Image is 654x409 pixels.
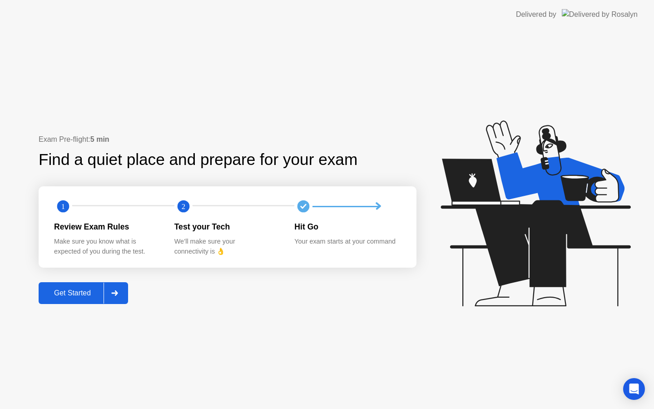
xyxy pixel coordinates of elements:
[174,221,280,233] div: Test your Tech
[562,9,638,20] img: Delivered by Rosalyn
[39,148,359,172] div: Find a quiet place and prepare for your exam
[516,9,556,20] div: Delivered by
[39,134,416,145] div: Exam Pre-flight:
[182,202,185,211] text: 2
[623,378,645,400] div: Open Intercom Messenger
[54,221,160,233] div: Review Exam Rules
[41,289,104,297] div: Get Started
[294,221,400,233] div: Hit Go
[174,237,280,256] div: We’ll make sure your connectivity is 👌
[294,237,400,247] div: Your exam starts at your command
[54,237,160,256] div: Make sure you know what is expected of you during the test.
[39,282,128,304] button: Get Started
[90,135,109,143] b: 5 min
[61,202,65,211] text: 1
